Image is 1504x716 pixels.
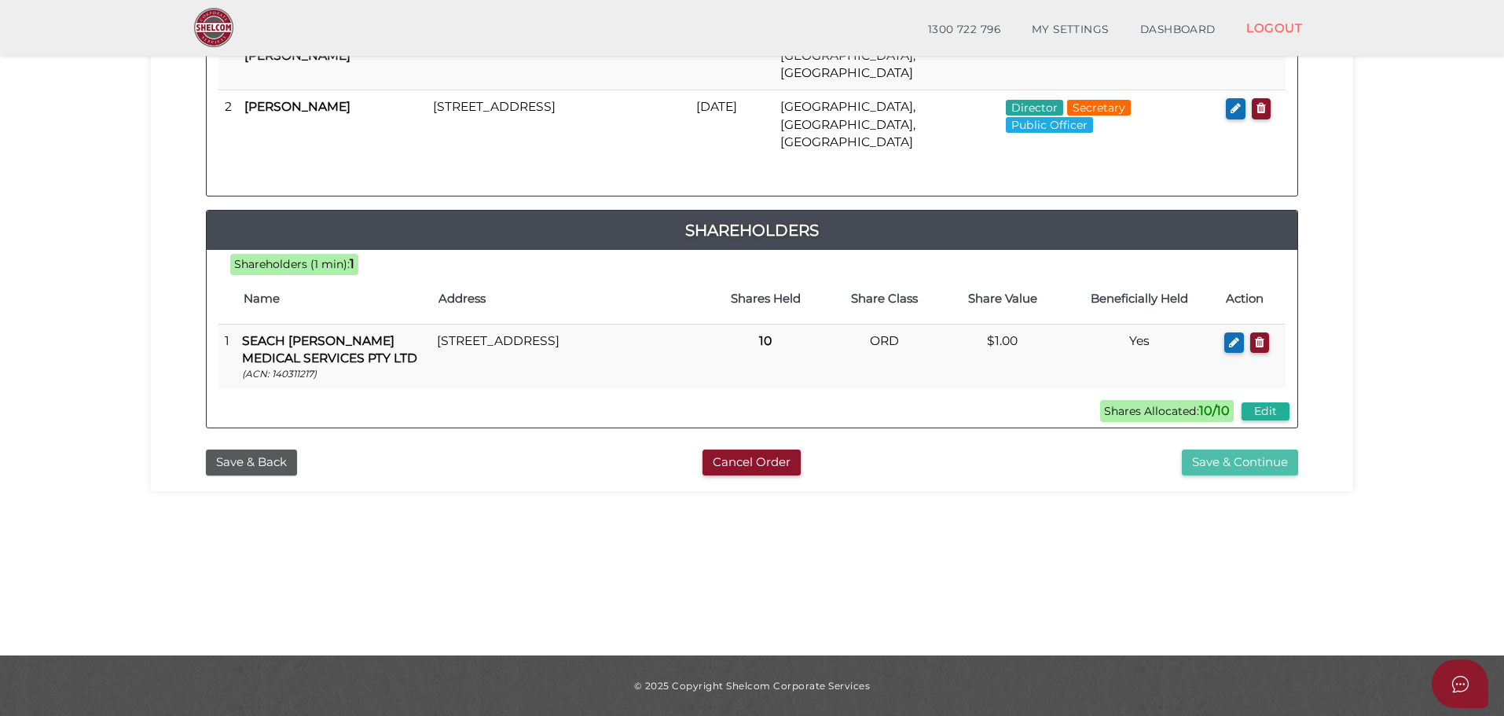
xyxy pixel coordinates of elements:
div: © 2025 Copyright Shelcom Corporate Services [163,679,1341,692]
a: 1300 722 796 [912,14,1016,46]
td: [STREET_ADDRESS] [427,90,690,159]
h4: Name [244,292,423,306]
td: [GEOGRAPHIC_DATA], [GEOGRAPHIC_DATA], [GEOGRAPHIC_DATA] [774,90,1000,159]
td: [STREET_ADDRESS] [431,324,706,388]
span: Secretary [1067,100,1131,116]
b: 10 [759,333,772,348]
button: Save & Back [206,450,297,475]
span: Public Officer [1006,117,1093,133]
button: Save & Continue [1182,450,1298,475]
button: Open asap [1432,659,1488,708]
h4: Beneficially Held [1069,292,1210,306]
td: 1 [218,324,236,388]
a: LOGOUT [1231,12,1318,44]
td: ORD [825,324,943,388]
b: [PERSON_NAME] [PERSON_NAME] [244,30,350,62]
span: Director [1006,100,1063,116]
a: DASHBOARD [1124,14,1231,46]
b: [PERSON_NAME] [244,99,350,114]
b: 10/10 [1199,403,1230,418]
h4: Address [438,292,698,306]
span: Shareholders (1 min): [234,257,350,271]
h4: Shares Held [713,292,817,306]
a: MY SETTINGS [1016,14,1124,46]
h4: Action [1226,292,1278,306]
button: Cancel Order [702,450,801,475]
b: SEACH [PERSON_NAME] MEDICAL SERVICES PTY LTD [242,333,417,365]
a: Shareholders [207,218,1297,243]
td: Yes [1062,324,1218,388]
button: Edit [1242,402,1289,420]
h4: Share Value [952,292,1054,306]
span: Shares Allocated: [1100,400,1234,422]
h4: Share Class [833,292,935,306]
td: [DATE] [690,90,774,159]
td: 2 [218,90,238,159]
b: 1 [350,256,354,271]
td: $1.00 [944,324,1062,388]
p: (ACN: 140311217) [242,367,424,380]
